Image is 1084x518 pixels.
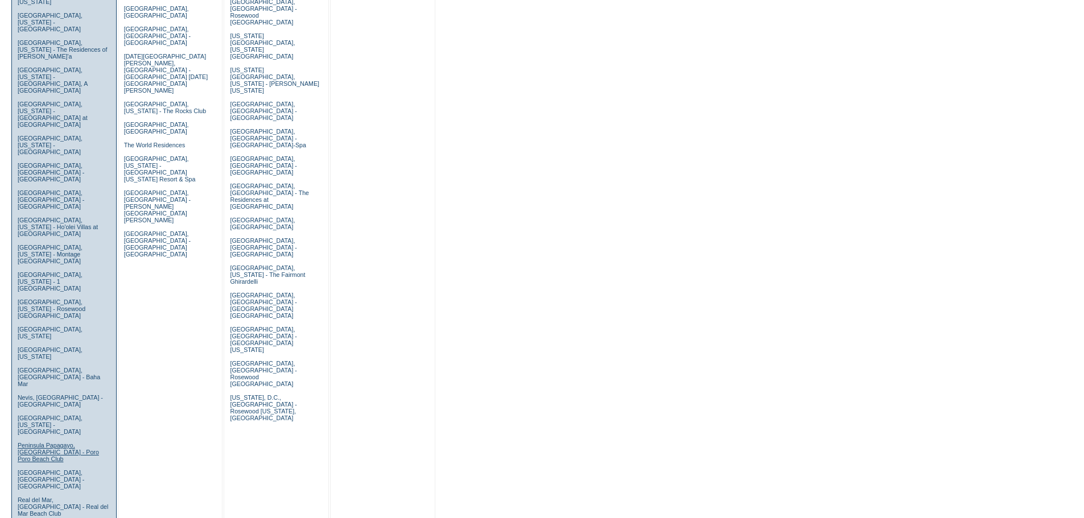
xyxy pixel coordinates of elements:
a: Peninsula Papagayo, [GEOGRAPHIC_DATA] - Poro Poro Beach Club [18,442,99,462]
a: [GEOGRAPHIC_DATA], [US_STATE] - [GEOGRAPHIC_DATA] [18,415,83,435]
a: [GEOGRAPHIC_DATA], [US_STATE] - Ho'olei Villas at [GEOGRAPHIC_DATA] [18,217,98,237]
a: [GEOGRAPHIC_DATA], [GEOGRAPHIC_DATA] - The Residences at [GEOGRAPHIC_DATA] [230,183,309,210]
a: [GEOGRAPHIC_DATA], [US_STATE] - The Residences of [PERSON_NAME]'a [18,39,108,60]
a: [GEOGRAPHIC_DATA], [US_STATE] - [GEOGRAPHIC_DATA] [US_STATE] Resort & Spa [124,155,196,183]
a: [GEOGRAPHIC_DATA], [US_STATE] - 1 [GEOGRAPHIC_DATA] [18,271,83,292]
a: [GEOGRAPHIC_DATA], [GEOGRAPHIC_DATA] - Baha Mar [18,367,100,387]
a: [GEOGRAPHIC_DATA], [GEOGRAPHIC_DATA] - [GEOGRAPHIC_DATA] [18,189,84,210]
a: [US_STATE], D.C., [GEOGRAPHIC_DATA] - Rosewood [US_STATE], [GEOGRAPHIC_DATA] [230,394,296,421]
a: [GEOGRAPHIC_DATA], [US_STATE] - [GEOGRAPHIC_DATA] [18,12,83,32]
a: [GEOGRAPHIC_DATA], [US_STATE] [18,326,83,339]
a: [GEOGRAPHIC_DATA], [GEOGRAPHIC_DATA] - [GEOGRAPHIC_DATA] [124,26,191,46]
a: [GEOGRAPHIC_DATA], [GEOGRAPHIC_DATA] - [GEOGRAPHIC_DATA]-Spa [230,128,306,148]
a: [GEOGRAPHIC_DATA], [US_STATE] - Rosewood [GEOGRAPHIC_DATA] [18,299,85,319]
a: [GEOGRAPHIC_DATA], [US_STATE] - [GEOGRAPHIC_DATA] [18,135,83,155]
a: [GEOGRAPHIC_DATA], [GEOGRAPHIC_DATA] - [GEOGRAPHIC_DATA] [230,155,296,176]
a: [GEOGRAPHIC_DATA], [GEOGRAPHIC_DATA] - Rosewood [GEOGRAPHIC_DATA] [230,360,296,387]
a: [GEOGRAPHIC_DATA], [GEOGRAPHIC_DATA] [230,217,295,230]
a: [DATE][GEOGRAPHIC_DATA][PERSON_NAME], [GEOGRAPHIC_DATA] - [GEOGRAPHIC_DATA] [DATE][GEOGRAPHIC_DAT... [124,53,208,94]
a: The World Residences [124,142,186,148]
a: [GEOGRAPHIC_DATA], [US_STATE] - Montage [GEOGRAPHIC_DATA] [18,244,83,264]
a: [GEOGRAPHIC_DATA], [GEOGRAPHIC_DATA] - [GEOGRAPHIC_DATA] [18,162,84,183]
a: [GEOGRAPHIC_DATA], [GEOGRAPHIC_DATA] - [PERSON_NAME][GEOGRAPHIC_DATA][PERSON_NAME] [124,189,191,223]
a: [GEOGRAPHIC_DATA], [US_STATE] - The Fairmont Ghirardelli [230,264,305,285]
a: [GEOGRAPHIC_DATA], [GEOGRAPHIC_DATA] - [GEOGRAPHIC_DATA] [US_STATE] [230,326,296,353]
a: [US_STATE][GEOGRAPHIC_DATA], [US_STATE] - [PERSON_NAME] [US_STATE] [230,67,319,94]
a: [GEOGRAPHIC_DATA], [GEOGRAPHIC_DATA] - [GEOGRAPHIC_DATA] [230,237,296,258]
a: [US_STATE][GEOGRAPHIC_DATA], [US_STATE][GEOGRAPHIC_DATA] [230,32,295,60]
a: [GEOGRAPHIC_DATA], [GEOGRAPHIC_DATA] - [GEOGRAPHIC_DATA] [230,101,296,121]
a: [GEOGRAPHIC_DATA], [GEOGRAPHIC_DATA] - [GEOGRAPHIC_DATA] [GEOGRAPHIC_DATA] [230,292,296,319]
a: Nevis, [GEOGRAPHIC_DATA] - [GEOGRAPHIC_DATA] [18,394,103,408]
a: [GEOGRAPHIC_DATA], [GEOGRAPHIC_DATA] [124,121,189,135]
a: [GEOGRAPHIC_DATA], [GEOGRAPHIC_DATA] - [GEOGRAPHIC_DATA] [18,469,84,490]
a: [GEOGRAPHIC_DATA], [GEOGRAPHIC_DATA] - [GEOGRAPHIC_DATA] [GEOGRAPHIC_DATA] [124,230,191,258]
a: [GEOGRAPHIC_DATA], [GEOGRAPHIC_DATA] [124,5,189,19]
a: [GEOGRAPHIC_DATA], [US_STATE] - [GEOGRAPHIC_DATA], A [GEOGRAPHIC_DATA] [18,67,88,94]
a: Real del Mar, [GEOGRAPHIC_DATA] - Real del Mar Beach Club [18,496,109,517]
a: [GEOGRAPHIC_DATA], [US_STATE] [18,346,83,360]
a: [GEOGRAPHIC_DATA], [US_STATE] - [GEOGRAPHIC_DATA] at [GEOGRAPHIC_DATA] [18,101,88,128]
a: [GEOGRAPHIC_DATA], [US_STATE] - The Rocks Club [124,101,207,114]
